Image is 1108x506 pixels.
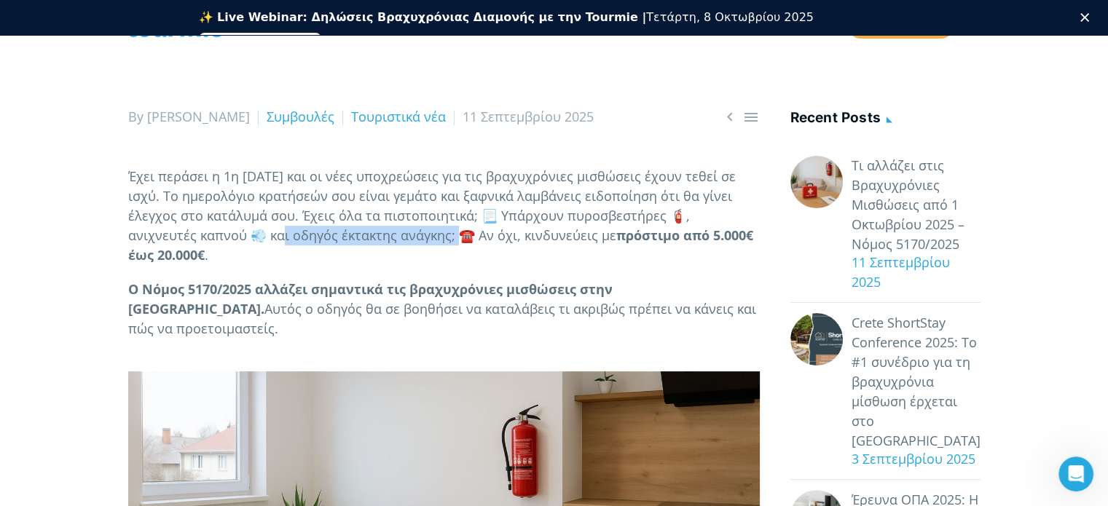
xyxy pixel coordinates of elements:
[128,226,753,264] strong: πρόστιμο από 5.000€ έως 20.000€
[463,108,594,125] span: 11 Σεπτεμβρίου 2025
[742,108,760,126] a: 
[852,313,981,451] a: Crete ShortStay Conference 2025: Το #1 συνέδριο για τη βραχυχρόνια μίσθωση έρχεται στο [GEOGRAPHI...
[1058,456,1093,491] iframe: Intercom live chat
[128,280,613,317] strong: Ο Νόμος 5170/2025 αλλάζει σημαντικά τις βραχυχρόνιες μισθώσεις στην [GEOGRAPHIC_DATA].
[199,33,322,50] a: Εγγραφείτε δωρεάν
[843,449,981,469] div: 3 Σεπτεμβρίου 2025
[199,10,814,25] div: Τετάρτη, 8 Οκτωβρίου 2025
[128,108,250,125] span: By [PERSON_NAME]
[128,280,760,339] p: Αυτός ο οδηγός θα σε βοηθήσει να καταλάβεις τι ακριβώς πρέπει να κάνεις και πώς να προετοιμαστείς.
[351,108,446,125] a: Τουριστικά νέα
[1080,13,1095,22] div: Κλείσιμο
[843,253,981,292] div: 11 Σεπτεμβρίου 2025
[267,108,334,125] a: Συμβουλές
[128,167,760,265] p: Έχει περάσει η 1η [DATE] και οι νέες υποχρεώσεις για τις βραχυχρόνιες μισθώσεις έχουν τεθεί σε ισ...
[721,108,739,126] span: Previous post
[721,108,739,126] a: 
[790,107,981,131] h4: Recent posts
[199,10,647,24] b: ✨ Live Webinar: Δηλώσεις Βραχυχρόνιας Διαμονής με την Tourmie |
[852,156,981,254] a: Τι αλλάζει στις Βραχυχρόνιες Μισθώσεις από 1 Οκτωβρίου 2025 – Νόμος 5170/2025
